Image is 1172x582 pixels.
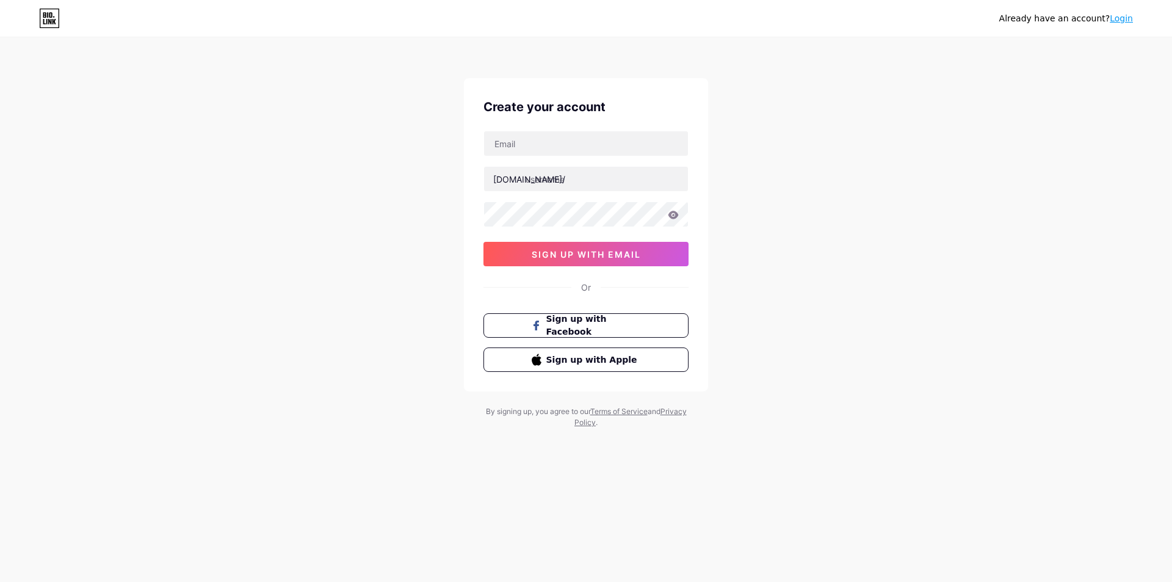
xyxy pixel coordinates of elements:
input: username [484,167,688,191]
a: Login [1110,13,1133,23]
div: Or [581,281,591,294]
button: sign up with email [483,242,689,266]
div: Already have an account? [999,12,1133,25]
span: Sign up with Facebook [546,313,641,338]
div: By signing up, you agree to our and . [482,406,690,428]
div: [DOMAIN_NAME]/ [493,173,565,186]
span: sign up with email [532,249,641,260]
button: Sign up with Facebook [483,313,689,338]
span: Sign up with Apple [546,354,641,366]
div: Create your account [483,98,689,116]
button: Sign up with Apple [483,347,689,372]
input: Email [484,131,688,156]
a: Terms of Service [590,407,648,416]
